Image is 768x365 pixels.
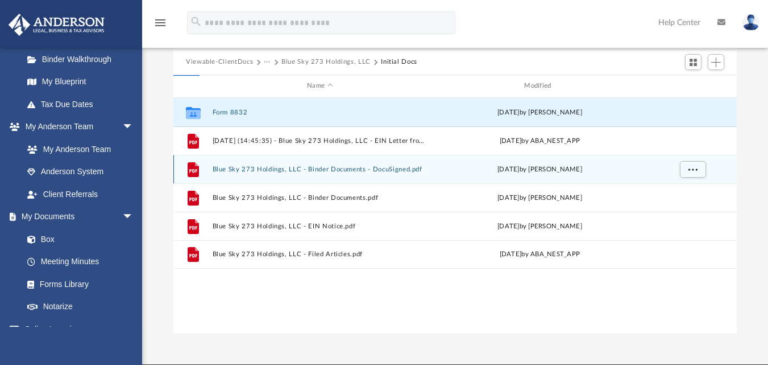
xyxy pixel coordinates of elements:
button: Add [708,54,725,70]
button: [DATE] (14:45:35) - Blue Sky 273 Holdings, LLC - EIN Letter from IRS.pdf [213,137,427,144]
div: grid [173,98,737,334]
button: More options [680,161,706,178]
button: Blue Sky 273 Holdings, LLC - EIN Notice.pdf [213,222,427,229]
a: Forms Library [16,273,139,296]
button: Viewable-ClientDocs [186,57,253,67]
i: search [190,15,202,28]
div: Name [212,81,427,91]
button: Switch to Grid View [685,54,702,70]
a: My Blueprint [16,71,145,93]
a: Notarize [16,296,145,318]
span: arrow_drop_down [122,116,145,139]
img: Anderson Advisors Platinum Portal [5,14,108,36]
span: arrow_drop_down [122,206,145,229]
div: [DATE] by [PERSON_NAME] [432,192,647,203]
span: [DATE] [497,109,520,115]
div: [DATE] by [PERSON_NAME] [432,164,647,174]
button: Blue Sky 273 Holdings, LLC [281,57,371,67]
a: Meeting Minutes [16,251,145,273]
button: ··· [264,57,271,67]
div: [DATE] by ABA_NEST_APP [432,249,647,260]
button: Initial Docs [381,57,417,67]
div: Modified [432,81,647,91]
img: User Pic [742,14,759,31]
button: Blue Sky 273 Holdings, LLC - Binder Documents.pdf [213,194,427,201]
div: id [652,81,732,91]
button: Form 8832 [213,108,427,116]
button: Blue Sky 273 Holdings, LLC - Filed Articles.pdf [213,251,427,258]
a: Binder Walkthrough [16,48,151,71]
a: My Anderson Team [16,138,139,161]
a: My Documentsarrow_drop_down [8,206,145,228]
span: arrow_drop_down [122,318,145,341]
a: Online Learningarrow_drop_down [8,318,145,341]
a: Tax Due Dates [16,93,151,116]
div: id [178,81,207,91]
a: My Anderson Teamarrow_drop_down [8,116,145,138]
i: menu [153,16,167,30]
div: by [PERSON_NAME] [432,107,647,117]
a: Anderson System [16,161,145,183]
div: [DATE] by ABA_NEST_APP [432,136,647,146]
a: Box [16,228,139,251]
a: Client Referrals [16,183,145,206]
a: menu [153,22,167,30]
button: Blue Sky 273 Holdings, LLC - Binder Documents - DocuSigned.pdf [213,165,427,173]
div: [DATE] by [PERSON_NAME] [432,221,647,231]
